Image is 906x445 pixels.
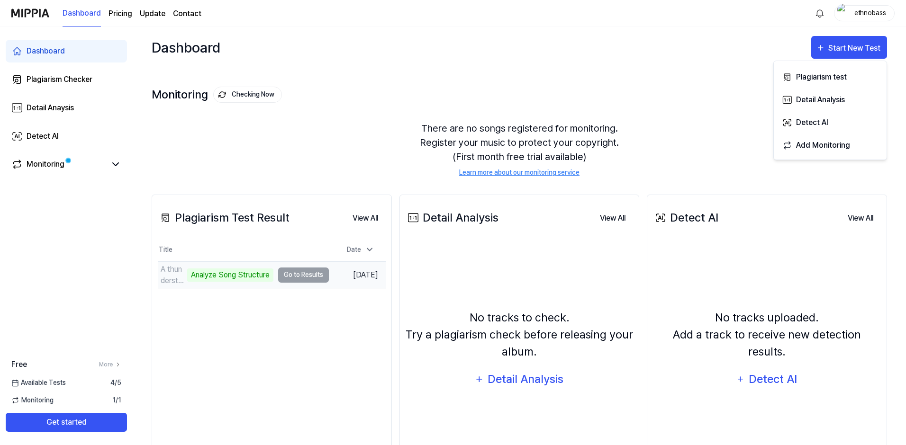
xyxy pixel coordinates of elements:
a: View All [840,208,881,228]
div: Add Monitoring [796,139,879,151]
div: Plagiarism Test Result [158,209,290,226]
span: 4 / 5 [110,378,121,388]
button: Plagiarism test [778,65,883,88]
img: monitoring Icon [217,90,227,100]
div: Detail Analysis [406,209,498,226]
div: Plagiarism Checker [27,74,92,85]
th: Title [158,239,329,261]
div: No tracks to check. Try a plagiarism check before releasing your album. [406,309,634,360]
div: Monitoring [27,159,64,170]
div: Detect AI [653,209,718,226]
div: Detect AI [27,131,59,142]
a: Dashboard [63,0,101,27]
button: View All [840,209,881,228]
a: Detail Anaysis [6,97,127,119]
button: Detect AI [778,110,883,133]
div: Dashboard [152,36,220,59]
span: Available Tests [11,378,66,388]
button: View All [592,209,633,228]
div: Start New Test [828,42,882,54]
button: Detail Analysis [778,88,883,110]
div: A thunderstorm in my soul [161,264,185,286]
div: Detail Anaysis [27,102,74,114]
button: Get started [6,413,127,432]
a: Pricing [109,8,132,19]
a: Dashboard [6,40,127,62]
button: View All [345,209,386,228]
div: ethnobass [852,8,888,18]
span: 1 / 1 [112,395,121,405]
a: More [99,360,121,369]
div: Detail Analysis [487,370,564,388]
div: Detect AI [748,370,798,388]
a: Learn more about our monitoring service [459,168,580,178]
a: View All [592,208,633,228]
a: Contact [173,8,201,19]
div: Plagiarism test [796,71,879,83]
button: Checking Now [213,87,282,103]
a: Plagiarism Checker [6,68,127,91]
img: 알림 [814,8,825,19]
a: View All [345,208,386,228]
div: Analyze Song Structure [187,268,273,282]
a: Monitoring [11,159,106,170]
button: Detail Analysis [469,368,570,391]
div: Dashboard [27,45,65,57]
div: No tracks uploaded. Add a track to receive new detection results. [653,309,881,360]
a: Update [140,8,165,19]
div: Monitoring [152,87,282,103]
td: [DATE] [329,261,386,288]
a: Detect AI [6,125,127,148]
button: profileethnobass [834,5,895,21]
div: Detect AI [796,116,879,129]
span: Free [11,359,27,370]
button: Start New Test [811,36,887,59]
button: Add Monitoring [778,133,883,156]
img: profile [837,4,849,23]
div: Date [343,242,378,258]
span: Monitoring [11,395,54,405]
div: There are no songs registered for monitoring. Register your music to protect your copyright. (Fir... [152,110,887,189]
button: Detect AI [730,368,804,391]
div: Detail Analysis [796,94,879,106]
